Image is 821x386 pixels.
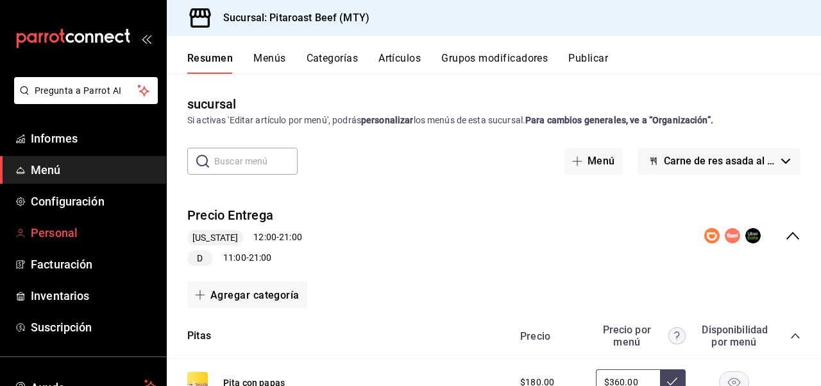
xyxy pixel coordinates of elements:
[276,232,279,242] font: -
[31,226,78,240] font: Personal
[378,52,421,64] font: Artículos
[249,252,272,263] font: 21:00
[246,252,249,263] font: -
[214,148,298,174] input: Buscar menú
[307,52,359,64] font: Categorías
[702,324,768,348] font: Disponibilidad por menú
[31,132,78,145] font: Informes
[223,252,246,263] font: 11:00
[31,320,92,334] font: Suscripción
[520,330,550,342] font: Precio
[187,329,211,342] font: Pitas
[187,52,233,64] font: Resumen
[253,52,285,64] font: Menús
[279,232,302,242] font: 21:00
[31,195,105,208] font: Configuración
[638,148,800,175] button: Carne de res asada al pita - MTY
[564,148,623,175] button: Menú
[192,232,238,243] font: [US_STATE]
[187,96,236,112] font: sucursal
[167,195,821,277] div: colapsar-fila-del-menú
[31,163,61,177] font: Menú
[223,12,369,24] font: Sucursal: Pitaroast Beef (MTY)
[187,208,273,224] font: Precio Entrega
[187,281,307,308] button: Agregar categoría
[253,232,276,242] font: 12:00
[361,115,414,125] font: personalizar
[664,155,815,167] font: Carne de res asada al pita - MTY
[414,115,526,125] font: los menús de esta sucursal.
[31,258,92,271] font: Facturación
[441,52,548,64] font: Grupos modificadores
[790,331,800,341] button: colapsar-categoría-fila
[603,324,651,348] font: Precio por menú
[35,85,122,96] font: Pregunta a Parrot AI
[141,33,151,44] button: abrir_cajón_menú
[187,206,273,225] button: Precio Entrega
[568,52,608,64] font: Publicar
[210,289,300,301] font: Agregar categoría
[187,329,211,344] button: Pitas
[588,155,615,167] font: Menú
[9,93,158,107] a: Pregunta a Parrot AI
[525,115,713,125] font: Para cambios generales, ve a “Organización”.
[187,115,361,125] font: Si activas 'Editar artículo por menú', podrás
[197,253,203,263] font: D
[14,77,158,104] button: Pregunta a Parrot AI
[31,289,89,303] font: Inventarios
[187,51,821,74] div: pestañas de navegación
